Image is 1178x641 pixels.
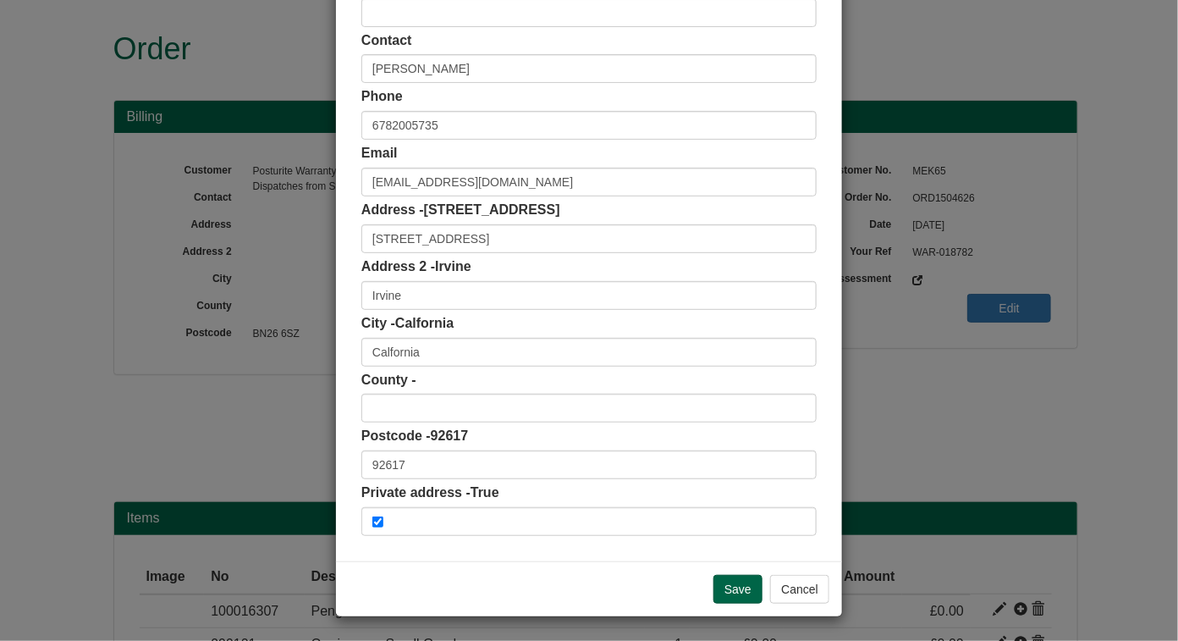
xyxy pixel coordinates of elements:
label: Address 2 - [361,257,471,277]
label: Contact [361,31,412,51]
span: 92617 [431,428,469,443]
label: Email [361,144,398,163]
label: Phone [361,87,403,107]
span: Calfornia [395,316,454,330]
span: [STREET_ADDRESS] [424,202,560,217]
span: True [471,485,499,500]
label: Address - [361,201,560,220]
button: Cancel [770,575,829,604]
span: Irvine [435,259,471,274]
input: Save [713,575,762,604]
label: County - [361,371,416,390]
label: City - [361,314,454,334]
label: Postcode - [361,427,468,446]
label: Private address - [361,484,499,503]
